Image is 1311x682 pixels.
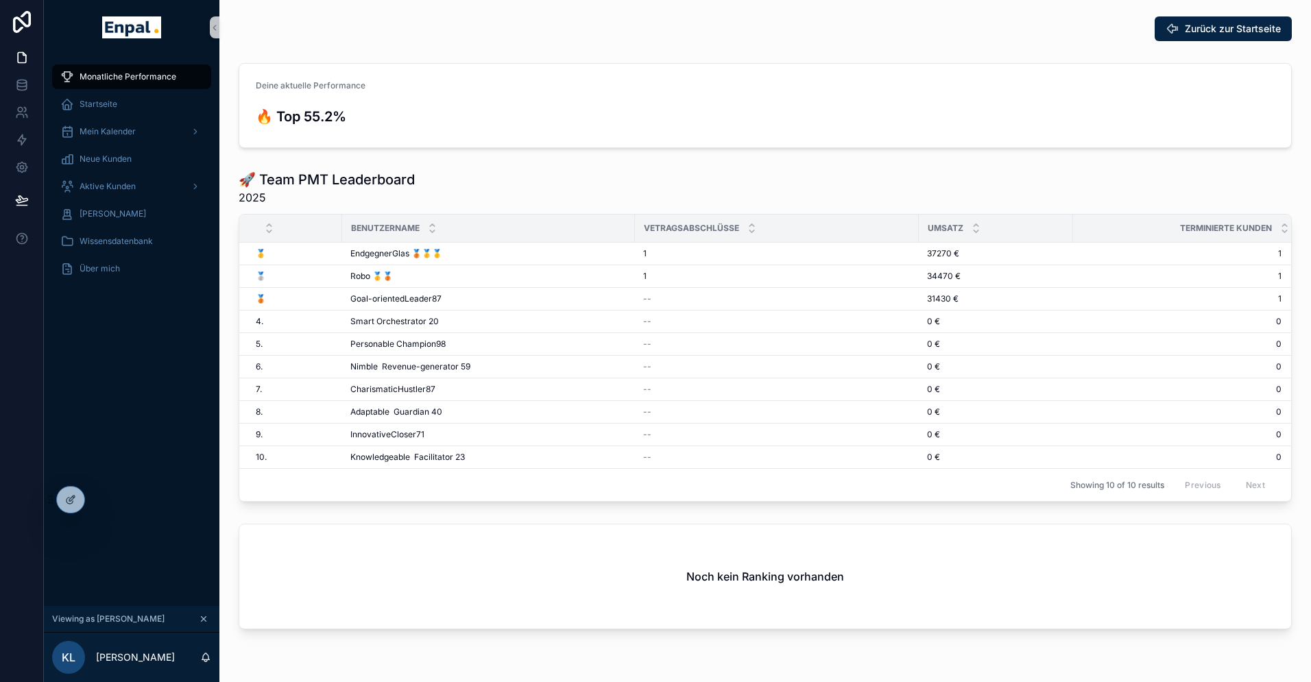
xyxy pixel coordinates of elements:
[256,384,334,395] a: 7.
[1185,22,1281,36] span: Zurück zur Startseite
[350,248,627,259] a: EndgegnerGlas 🥉🥇🥇
[927,339,940,350] span: 0 €
[52,613,165,624] span: Viewing as [PERSON_NAME]
[350,248,442,259] span: EndgegnerGlas 🥉🥇🥇
[62,649,75,666] span: KL
[80,154,132,165] span: Neue Kunden
[80,126,136,137] span: Mein Kalender
[80,208,146,219] span: [PERSON_NAME]
[1074,406,1282,417] a: 0
[927,339,1065,350] a: 0 €
[1074,429,1282,440] a: 0
[643,429,911,440] a: --
[256,271,266,282] span: 🥈
[350,271,627,282] a: Robo 🥇🥉
[643,361,911,372] a: --
[256,80,365,90] span: Deine aktuelle Performance
[239,189,415,206] span: 2025
[256,271,334,282] a: 🥈
[643,406,911,417] a: --
[643,271,647,282] span: 1
[350,361,627,372] a: Nimble Revenue-generator 59
[927,406,940,417] span: 0 €
[239,170,415,189] h1: 🚀 Team PMT Leaderboard
[52,92,211,117] a: Startseite
[643,361,651,372] span: --
[643,384,651,395] span: --
[643,429,651,440] span: --
[80,236,153,247] span: Wissensdatenbank
[643,452,651,463] span: --
[80,99,117,110] span: Startseite
[927,248,1065,259] a: 37270 €
[927,429,1065,440] a: 0 €
[102,16,160,38] img: App logo
[643,293,911,304] a: --
[927,452,940,463] span: 0 €
[1155,16,1292,41] button: Zurück zur Startseite
[256,452,334,463] a: 10.
[256,429,263,440] span: 9.
[350,339,627,350] a: Personable Champion98
[643,339,911,350] a: --
[927,248,959,259] span: 37270 €
[643,406,651,417] span: --
[927,384,940,395] span: 0 €
[52,147,211,171] a: Neue Kunden
[1070,480,1164,491] span: Showing 10 of 10 results
[256,293,266,304] span: 🥉
[1074,271,1282,282] span: 1
[52,256,211,281] a: Über mich
[643,248,647,259] span: 1
[643,316,651,327] span: --
[1074,384,1282,395] a: 0
[350,452,627,463] a: Knowledgeable Facilitator 23
[256,106,503,127] h3: 🔥 Top 55.2%
[350,429,627,440] a: InnovativeCloser71
[256,248,334,259] a: 🥇
[644,223,739,234] span: Vetragsabschlüsse
[52,174,211,199] a: Aktive Kunden
[44,55,219,299] div: scrollable content
[52,119,211,144] a: Mein Kalender
[643,339,651,350] span: --
[1074,452,1282,463] span: 0
[256,429,334,440] a: 9.
[256,452,267,463] span: 10.
[1074,248,1282,259] a: 1
[927,406,1065,417] a: 0 €
[350,406,442,417] span: Adaptable Guardian 40
[256,384,262,395] span: 7.
[350,316,439,327] span: Smart Orchestrator 20
[927,361,1065,372] a: 0 €
[643,452,911,463] a: --
[1074,316,1282,327] a: 0
[927,361,940,372] span: 0 €
[52,229,211,254] a: Wissensdatenbank
[350,361,470,372] span: Nimble Revenue-generator 59
[256,406,334,417] a: 8.
[1074,361,1282,372] a: 0
[686,568,844,585] h2: Noch kein Ranking vorhanden
[1074,339,1282,350] span: 0
[80,71,176,82] span: Monatliche Performance
[351,223,420,234] span: Benutzername
[643,248,911,259] a: 1
[643,293,651,304] span: --
[80,181,136,192] span: Aktive Kunden
[350,271,393,282] span: Robo 🥇🥉
[256,339,334,350] a: 5.
[927,293,959,304] span: 31430 €
[1074,293,1282,304] a: 1
[927,452,1065,463] a: 0 €
[350,452,465,463] span: Knowledgeable Facilitator 23
[350,406,627,417] a: Adaptable Guardian 40
[927,271,1065,282] a: 34470 €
